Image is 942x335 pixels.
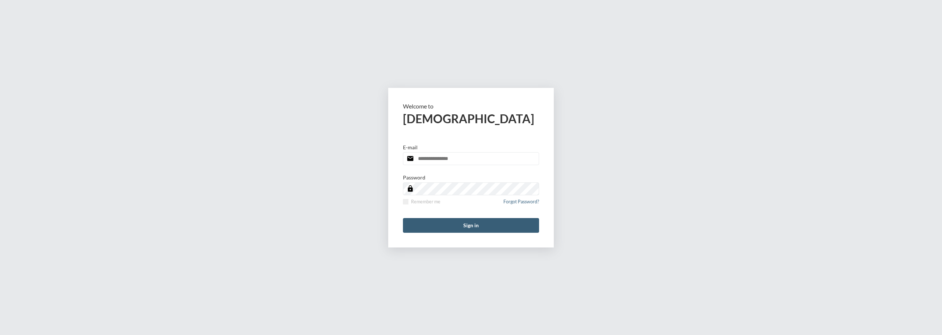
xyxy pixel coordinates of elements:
[403,103,539,110] p: Welcome to
[403,218,539,233] button: Sign in
[503,199,539,209] a: Forgot Password?
[403,174,425,181] p: Password
[403,144,418,150] p: E-mail
[403,199,440,204] label: Remember me
[403,111,539,126] h2: [DEMOGRAPHIC_DATA]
